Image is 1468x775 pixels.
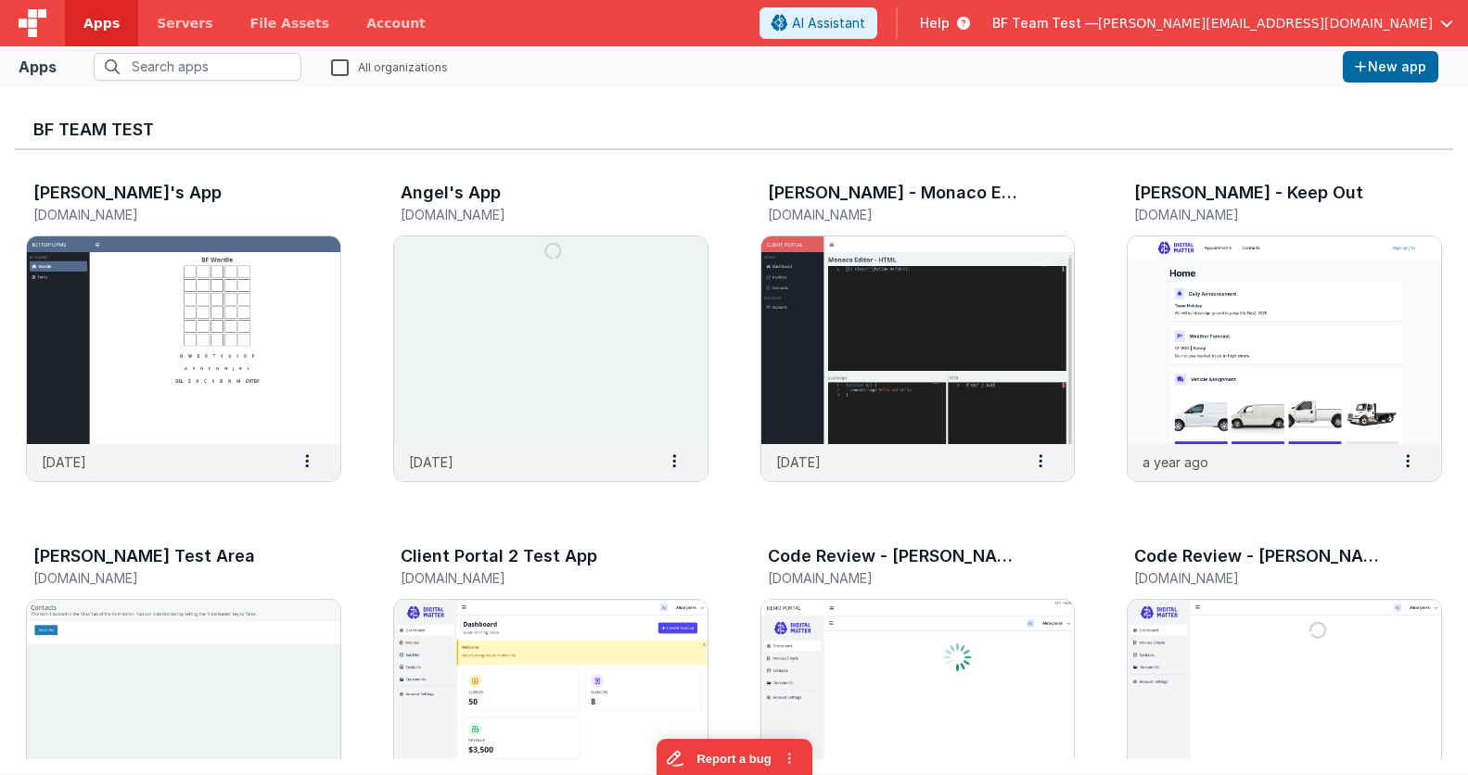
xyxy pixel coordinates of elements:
[1134,547,1390,565] h3: Code Review - [PERSON_NAME]
[1134,208,1396,222] h5: [DOMAIN_NAME]
[1343,51,1438,83] button: New app
[42,452,86,472] p: [DATE]
[776,452,821,472] p: [DATE]
[1142,452,1208,472] p: a year ago
[33,571,295,585] h5: [DOMAIN_NAME]
[760,7,877,39] button: AI Assistant
[33,184,222,202] h3: [PERSON_NAME]'s App
[331,57,448,75] label: All organizations
[792,14,865,32] span: AI Assistant
[1134,184,1363,202] h3: [PERSON_NAME] - Keep Out
[768,571,1029,585] h5: [DOMAIN_NAME]
[83,14,120,32] span: Apps
[1098,14,1433,32] span: [PERSON_NAME][EMAIL_ADDRESS][DOMAIN_NAME]
[992,14,1098,32] span: BF Team Test —
[768,547,1024,565] h3: Code Review - [PERSON_NAME]
[401,208,662,222] h5: [DOMAIN_NAME]
[19,56,57,78] div: Apps
[157,14,212,32] span: Servers
[250,14,330,32] span: File Assets
[33,121,1435,139] h3: BF Team Test
[401,184,501,202] h3: Angel's App
[920,14,950,32] span: Help
[1134,571,1396,585] h5: [DOMAIN_NAME]
[94,53,301,81] input: Search apps
[768,184,1024,202] h3: [PERSON_NAME] - Monaco Editor Test
[409,452,453,472] p: [DATE]
[401,547,597,565] h3: Client Portal 2 Test App
[33,547,255,565] h3: [PERSON_NAME] Test Area
[768,208,1029,222] h5: [DOMAIN_NAME]
[33,208,295,222] h5: [DOMAIN_NAME]
[401,571,662,585] h5: [DOMAIN_NAME]
[992,14,1453,32] button: BF Team Test — [PERSON_NAME][EMAIL_ADDRESS][DOMAIN_NAME]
